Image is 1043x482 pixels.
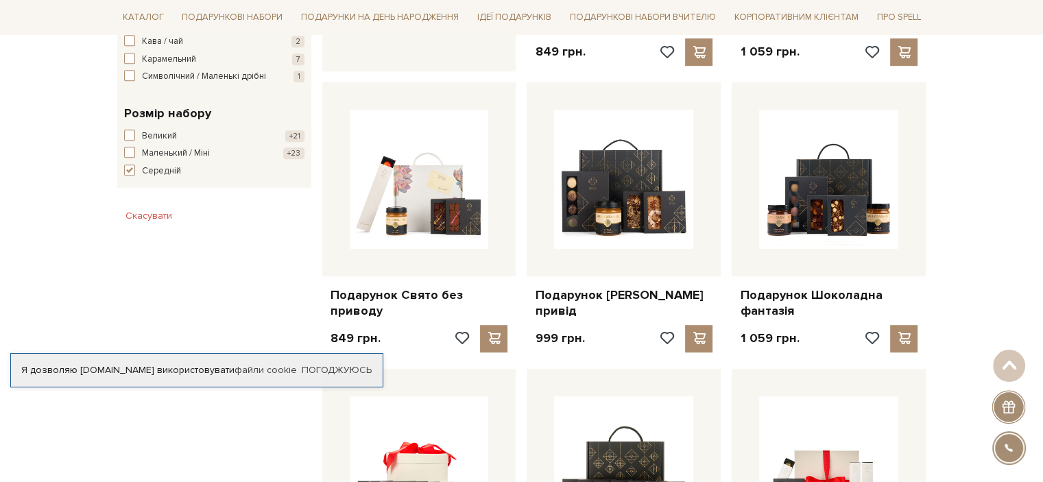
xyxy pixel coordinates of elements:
span: Розмір набору [124,104,211,123]
button: Карамельний 7 [124,53,304,67]
span: +21 [285,130,304,142]
a: Подарункові набори Вчителю [564,5,721,29]
a: Корпоративним клієнтам [729,7,864,28]
a: файли cookie [235,364,297,376]
button: Великий +21 [124,130,304,143]
a: Подарункові набори [176,7,288,28]
button: Символічний / Маленькі дрібні 1 [124,70,304,84]
div: Я дозволяю [DOMAIN_NAME] використовувати [11,364,383,376]
span: 7 [292,53,304,65]
p: 1 059 грн. [740,330,799,346]
p: 999 грн. [535,330,584,346]
span: Середній [142,165,181,178]
a: Подарунок [PERSON_NAME] привід [535,287,712,320]
span: Кава / чай [142,35,183,49]
a: Про Spell [871,7,926,28]
button: Середній [124,165,304,178]
a: Подарунки на День народження [296,7,464,28]
span: 1 [293,71,304,82]
span: Маленький / Міні [142,147,210,160]
a: Подарунок Шоколадна фантазія [740,287,918,320]
span: Символічний / Маленькі дрібні [142,70,266,84]
button: Маленький / Міні +23 [124,147,304,160]
span: Карамельний [142,53,196,67]
button: Скасувати [117,205,180,227]
span: +23 [283,147,304,159]
span: 2 [291,36,304,47]
p: 849 грн. [331,330,381,346]
p: 849 грн. [535,44,585,60]
button: Кава / чай 2 [124,35,304,49]
a: Каталог [117,7,169,28]
p: 1 059 грн. [740,44,799,60]
a: Погоджуюсь [302,364,372,376]
a: Ідеї подарунків [472,7,557,28]
a: Подарунок Свято без приводу [331,287,508,320]
span: Великий [142,130,177,143]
